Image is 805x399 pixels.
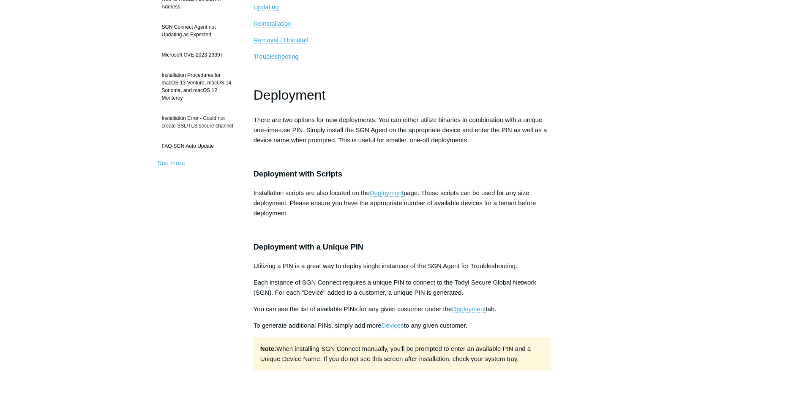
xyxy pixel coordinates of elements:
a: Updating [254,3,279,11]
a: See more [158,159,185,166]
a: Deployment [370,189,404,197]
a: Troubleshooting [254,53,299,60]
span: page. These scripts can be used for any size deployment. Please ensure you have the appropriate n... [254,189,536,217]
a: Installation Procedures for macOS 13 Ventura, macOS 14 Sonoma, and macOS 12 Monterey [158,67,241,106]
span: To generate additional PINs, simply add more [254,322,382,329]
a: Removal / Uninstall [254,36,308,44]
span: There are two options for new deployments. You can either utilize binaries in combination with a ... [254,116,547,144]
a: Reinstallation [254,20,292,27]
strong: Note: [260,345,276,352]
span: Utilizing a PIN is a great way to deploy single instances of the SGN Agent for Troubleshooting. [254,262,518,269]
p: When installing SGN Connect manually, you'll be prompted to enter an available PIN and a Unique D... [254,337,552,371]
span: You can see the list of available PINs for any given customer under the [254,305,452,312]
a: Microsoft CVE-2023-23397 [158,47,241,63]
span: Deployment with Scripts [254,170,342,178]
a: Deployment [452,305,486,313]
span: to any given customer. [404,322,467,329]
span: Each instance of SGN Connect requires a unique PIN to connect to the Todyl Secure Global Network ... [254,279,536,296]
span: Deployment [254,87,326,103]
a: Devices [381,322,404,329]
a: Installation Error - Could not create SSL/TLS secure channel [158,110,241,134]
a: FAQ-SGN Auto Update [158,138,241,154]
span: tab. [486,305,496,312]
span: Deployment with a Unique PIN [254,243,363,251]
a: SGN Connect Agent not Updating as Expected [158,19,241,43]
span: Installation scripts are also located on the [254,189,370,196]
